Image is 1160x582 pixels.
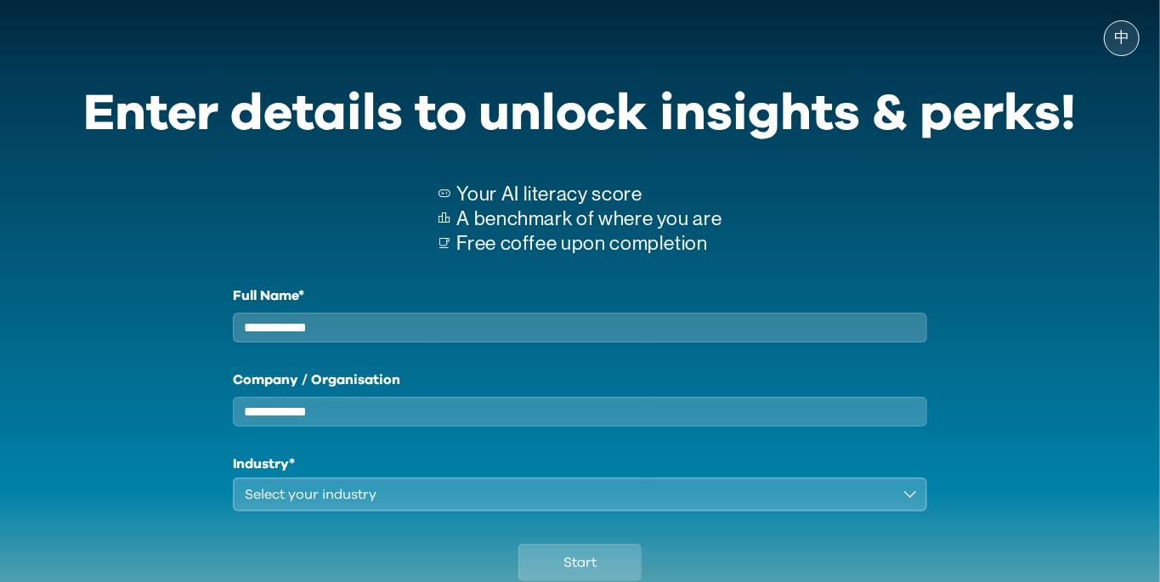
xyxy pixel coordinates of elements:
[457,182,722,206] p: Your AI literacy score
[245,484,892,505] div: Select your industry
[457,231,722,256] p: Free coffee upon completion
[518,544,642,581] button: Start
[233,285,928,306] label: Full Name*
[233,370,928,390] label: Company / Organisation
[563,552,597,573] span: Start
[1114,30,1129,47] span: 中
[84,73,1077,155] div: Enter details to unlock insights & perks!
[457,206,722,231] p: A benchmark of where you are
[233,477,928,511] button: Select your industry
[233,454,928,474] h1: Industry*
